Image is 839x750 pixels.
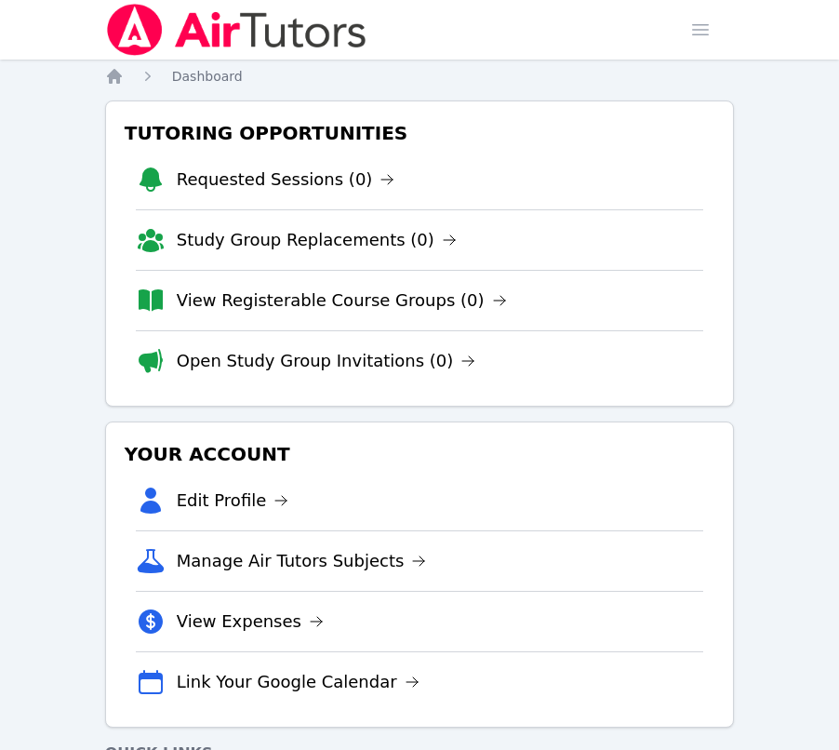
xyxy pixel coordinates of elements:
[177,548,427,574] a: Manage Air Tutors Subjects
[177,288,507,314] a: View Registerable Course Groups (0)
[177,488,289,514] a: Edit Profile
[121,116,719,150] h3: Tutoring Opportunities
[121,437,719,471] h3: Your Account
[177,167,395,193] a: Requested Sessions (0)
[177,348,476,374] a: Open Study Group Invitations (0)
[177,669,419,695] a: Link Your Google Calendar
[105,67,735,86] nav: Breadcrumb
[177,227,457,253] a: Study Group Replacements (0)
[177,609,324,635] a: View Expenses
[172,67,243,86] a: Dashboard
[172,69,243,84] span: Dashboard
[105,4,368,56] img: Air Tutors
